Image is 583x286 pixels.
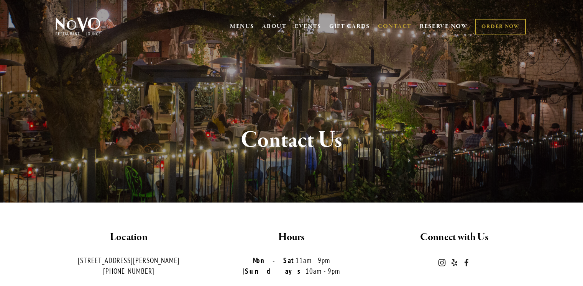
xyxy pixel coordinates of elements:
[329,19,370,34] a: GIFT CARDS
[379,229,529,245] h2: Connect with Us
[253,256,296,265] strong: Mon-Sat
[241,126,343,155] strong: Contact Us
[450,259,458,266] a: Yelp
[475,19,526,34] a: ORDER NOW
[217,229,366,245] h2: Hours
[217,255,366,277] p: 11am - 9pm | 10am - 9pm
[262,23,287,30] a: ABOUT
[54,17,102,36] img: Novo Restaurant &amp; Lounge
[438,259,446,266] a: Instagram
[54,229,204,245] h2: Location
[463,259,470,266] a: Novo Restaurant and Lounge
[230,23,254,30] a: MENUS
[54,255,204,277] p: [STREET_ADDRESS][PERSON_NAME] [PHONE_NUMBER]
[420,19,468,34] a: RESERVE NOW
[295,23,321,30] a: EVENTS
[378,19,412,34] a: CONTACT
[245,266,305,276] strong: Sundays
